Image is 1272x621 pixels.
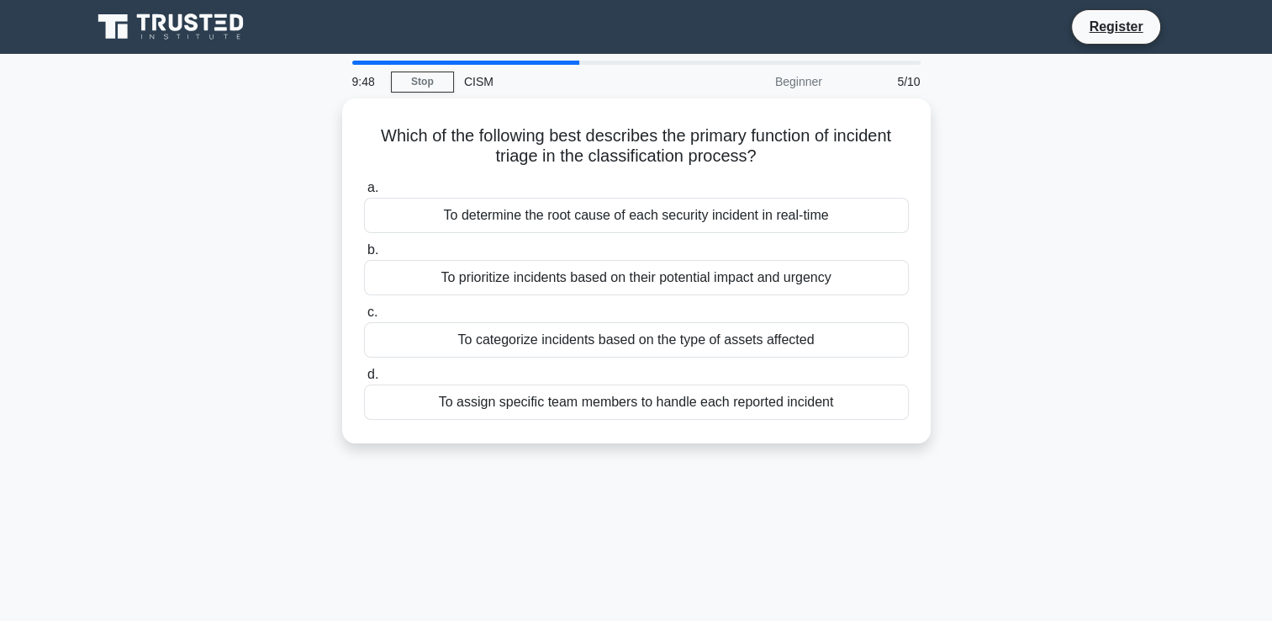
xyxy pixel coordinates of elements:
a: Register [1079,16,1153,37]
div: CISM [454,65,685,98]
div: To categorize incidents based on the type of assets affected [364,322,909,358]
span: d. [367,367,378,381]
h5: Which of the following best describes the primary function of incident triage in the classificati... [362,125,910,167]
div: To assign specific team members to handle each reported incident [364,385,909,420]
div: Beginner [685,65,832,98]
span: c. [367,305,377,319]
div: 5/10 [832,65,931,98]
span: b. [367,242,378,257]
div: 9:48 [342,65,391,98]
span: a. [367,180,378,194]
div: To determine the root cause of each security incident in real-time [364,198,909,233]
a: Stop [391,72,454,93]
div: To prioritize incidents based on their potential impact and urgency [364,260,909,295]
